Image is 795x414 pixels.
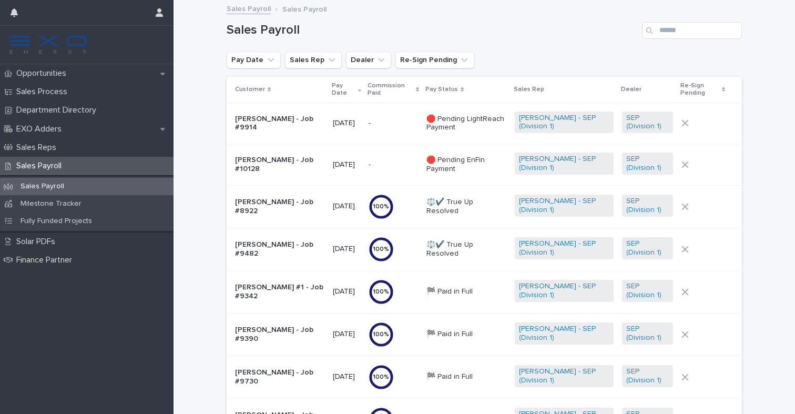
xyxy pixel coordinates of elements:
p: - [369,117,373,128]
button: Dealer [346,52,391,68]
p: [PERSON_NAME] - Job #8922 [235,198,324,216]
div: 100 % [369,288,394,296]
p: 🏁 Paid in Full [426,330,506,339]
a: [PERSON_NAME] - SEP (Division 1) [519,155,609,173]
p: Customer [235,84,265,95]
p: Dealer [621,84,641,95]
a: [PERSON_NAME] - SEP (Division 1) [519,367,609,385]
p: Department Directory [12,105,105,115]
p: [DATE] [333,330,360,339]
p: [PERSON_NAME] #1 - Job #9342 [235,283,324,301]
tr: [PERSON_NAME] - Job #8922[DATE]100%⚖️✔️ True Up Resolved[PERSON_NAME] - SEP (Division 1) SEP (Div... [227,185,742,228]
p: Sales Payroll [12,182,73,191]
p: - [369,158,373,169]
p: ⚖️✔️ True Up Resolved [426,198,506,216]
p: [DATE] [333,372,360,381]
a: [PERSON_NAME] - SEP (Division 1) [519,239,609,257]
button: Sales Rep [285,52,342,68]
p: 🏁 Paid in Full [426,287,506,296]
a: SEP (Division 1) [626,197,669,215]
p: [PERSON_NAME] - Job #10128 [235,156,324,174]
p: [PERSON_NAME] - Job #9730 [235,368,324,386]
p: Pay Date [332,80,355,99]
p: [PERSON_NAME] - Job #9482 [235,240,324,258]
img: FKS5r6ZBThi8E5hshIGi [8,34,88,55]
tr: [PERSON_NAME] - Job #9730[DATE]100%🏁 Paid in Full[PERSON_NAME] - SEP (Division 1) SEP (Division 1) [227,356,742,398]
p: Commission Paid [368,80,413,99]
p: 🛑 Pending LightReach Payment [426,115,506,133]
p: Re-Sign Pending [680,80,719,99]
p: Sales Payroll [282,3,327,14]
p: Sales Rep [514,84,544,95]
button: Re-Sign Pending [395,52,474,68]
p: [DATE] [333,119,360,128]
div: 100 % [369,373,394,381]
tr: [PERSON_NAME] - Job #9482[DATE]100%⚖️✔️ True Up Resolved[PERSON_NAME] - SEP (Division 1) SEP (Div... [227,228,742,270]
tr: [PERSON_NAME] - Job #9390[DATE]100%🏁 Paid in Full[PERSON_NAME] - SEP (Division 1) SEP (Division 1) [227,313,742,356]
p: 🛑 Pending EnFin Payment [426,156,506,174]
a: SEP (Division 1) [626,114,669,132]
h1: Sales Payroll [227,23,638,38]
a: SEP (Division 1) [626,325,669,342]
a: SEP (Division 1) [626,239,669,257]
p: Pay Status [425,84,458,95]
p: [DATE] [333,202,360,211]
p: [PERSON_NAME] - Job #9390 [235,326,324,344]
p: Sales Payroll [12,161,70,171]
button: Pay Date [227,52,281,68]
p: EXO Adders [12,124,70,134]
p: Finance Partner [12,255,80,265]
tr: [PERSON_NAME] #1 - Job #9342[DATE]100%🏁 Paid in Full[PERSON_NAME] - SEP (Division 1) SEP (Divisio... [227,270,742,313]
a: [PERSON_NAME] - SEP (Division 1) [519,197,609,215]
div: 100 % [369,203,394,210]
div: 100 % [369,331,394,338]
p: Fully Funded Projects [12,217,100,226]
a: [PERSON_NAME] - SEP (Division 1) [519,325,609,342]
p: [PERSON_NAME] - Job #9914 [235,115,324,133]
p: [DATE] [333,160,360,169]
a: SEP (Division 1) [626,155,669,173]
p: Milestone Tracker [12,199,90,208]
a: [PERSON_NAME] - SEP (Division 1) [519,282,609,300]
a: SEP (Division 1) [626,367,669,385]
tr: [PERSON_NAME] - Job #10128[DATE]-- 🛑 Pending EnFin Payment[PERSON_NAME] - SEP (Division 1) SEP (D... [227,144,742,186]
div: 100 % [369,246,394,253]
p: Sales Process [12,87,76,97]
input: Search [642,22,742,39]
p: [DATE] [333,245,360,254]
p: Sales Reps [12,143,65,153]
p: ⚖️✔️ True Up Resolved [426,240,506,258]
a: Sales Payroll [227,2,271,14]
p: [DATE] [333,287,360,296]
tr: [PERSON_NAME] - Job #9914[DATE]-- 🛑 Pending LightReach Payment[PERSON_NAME] - SEP (Division 1) SE... [227,103,742,144]
p: Opportunities [12,68,75,78]
p: 🏁 Paid in Full [426,372,506,381]
p: Solar PDFs [12,237,64,247]
a: [PERSON_NAME] - SEP (Division 1) [519,114,609,132]
a: SEP (Division 1) [626,282,669,300]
